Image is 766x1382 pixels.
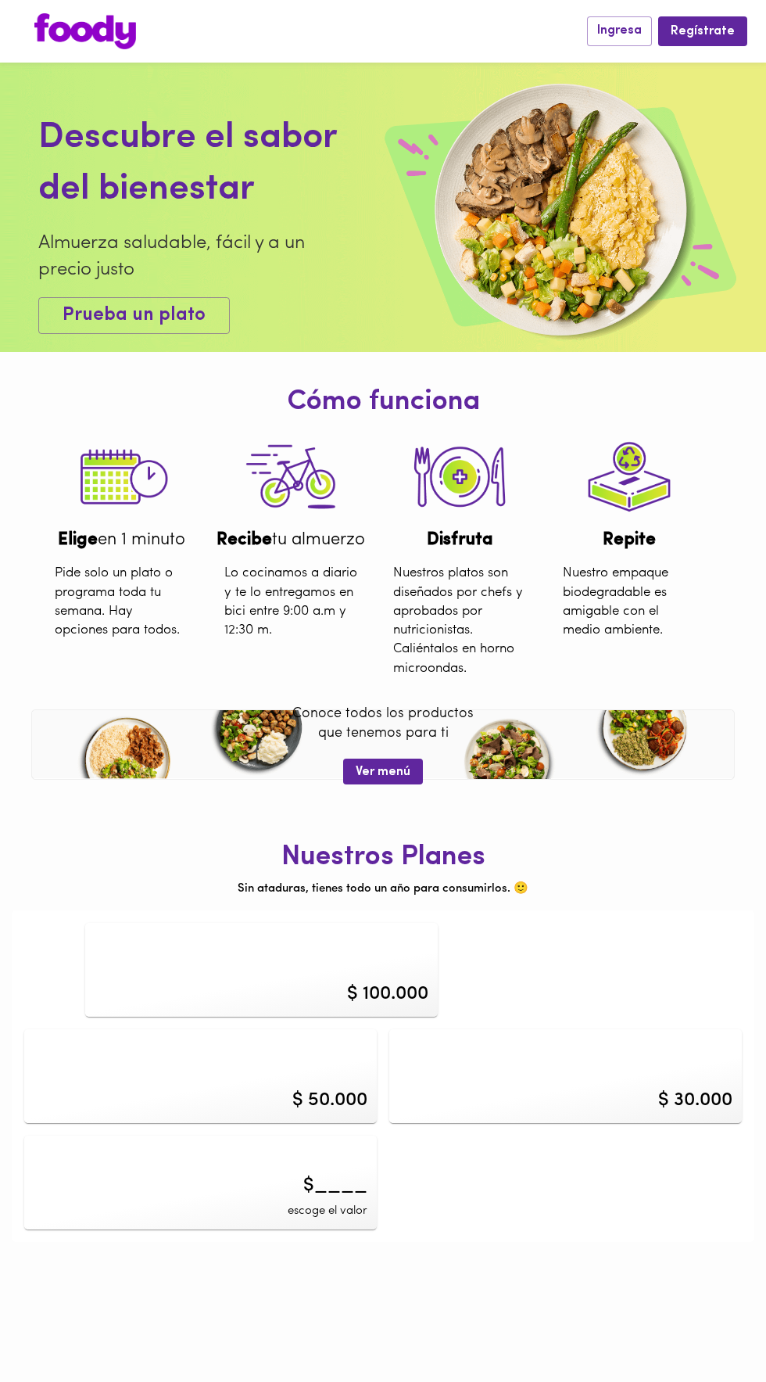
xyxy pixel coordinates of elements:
[356,765,410,780] span: Ver menú
[658,16,747,45] button: Regístrate
[38,230,345,284] div: Almuerza saludable, fácil y a un precio justo
[381,552,539,690] div: Nuestros platos son diseñados por chefs y aprobados por nutricionistas. Caliéntalos en horno micr...
[43,552,200,652] div: Pide solo un plato o programa toda tu semana. Hay opciones para todos.
[38,297,230,334] button: Prueba un plato
[587,16,652,45] button: Ingresa
[288,1203,367,1219] span: escoge el valor
[217,531,272,549] b: Recibe
[347,981,428,1007] div: $ 100.000
[574,426,684,528] img: tutorial-step-4.png
[213,528,370,552] div: tu almuerzo
[288,705,479,754] p: Conoce todos los productos que tenemos para ti
[66,426,176,528] img: tutorial-step-1.png
[43,528,200,552] div: en 1 minuto
[238,883,528,895] span: Sin ataduras, tienes todo un año para consumirlos. 🙂
[343,759,423,784] button: Ver menú
[292,1087,367,1114] div: $ 50.000
[603,531,656,549] b: Repite
[671,24,735,39] span: Regístrate
[34,13,136,49] img: logo.png
[213,552,370,652] div: Lo cocinamos a diario y te lo entregamos en bici entre 9:00 a.m y 12:30 m.
[38,113,345,216] div: Descubre el sabor del bienestar
[236,426,345,528] img: tutorial-step-3.png
[12,387,754,418] h1: Cómo funciona
[597,23,642,38] span: Ingresa
[58,531,98,549] b: Elige
[12,842,754,874] h1: Nuestros Planes
[303,1172,367,1199] span: $____
[658,1087,732,1114] div: $ 30.000
[63,304,206,327] span: Prueba un plato
[405,426,514,528] img: tutorial-step-2.png
[427,531,493,549] b: Disfruta
[551,552,708,652] div: Nuestro empaque biodegradable es amigable con el medio ambiente.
